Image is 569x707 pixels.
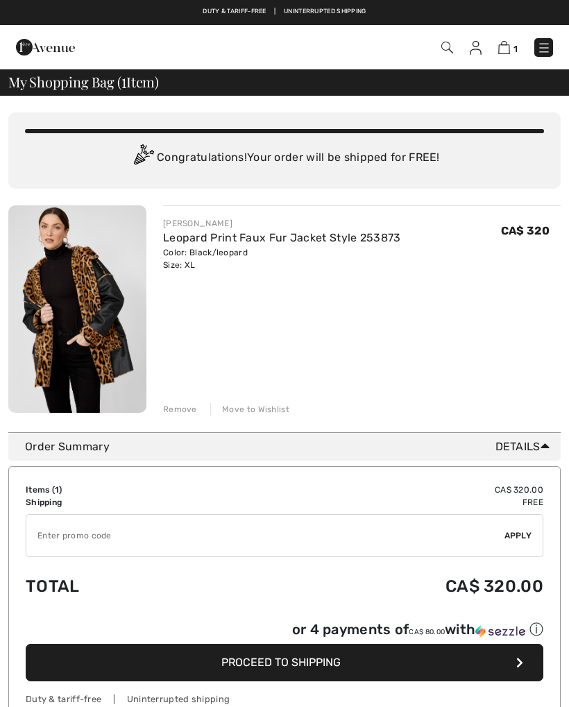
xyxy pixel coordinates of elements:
span: Proceed to Shipping [221,656,341,669]
td: Shipping [26,496,210,509]
span: 1 [121,71,126,90]
td: Items ( ) [26,484,210,496]
td: CA$ 320.00 [210,484,543,496]
span: Details [495,438,555,455]
span: 1 [513,44,518,54]
td: Total [26,563,210,610]
span: CA$ 80.00 [409,628,445,636]
div: Color: Black/leopard Size: XL [163,246,401,271]
div: or 4 payments ofCA$ 80.00withSezzle Click to learn more about Sezzle [26,620,543,644]
a: 1ère Avenue [16,40,75,53]
img: 1ère Avenue [16,33,75,61]
img: Leopard Print Faux Fur Jacket Style 253873 [8,205,146,413]
div: Move to Wishlist [210,403,289,416]
img: Shopping Bag [498,41,510,54]
input: Promo code [26,515,504,556]
span: Apply [504,529,532,542]
div: Remove [163,403,197,416]
img: Menu [537,41,551,55]
img: Search [441,42,453,53]
button: Proceed to Shipping [26,644,543,681]
td: Free [210,496,543,509]
td: CA$ 320.00 [210,563,543,610]
span: CA$ 320 [501,224,550,237]
span: My Shopping Bag ( Item) [8,75,159,89]
div: or 4 payments of with [292,620,543,639]
img: Sezzle [475,625,525,638]
div: [PERSON_NAME] [163,217,401,230]
div: Congratulations! Your order will be shipped for FREE! [25,144,544,172]
span: 1 [55,485,59,495]
a: Leopard Print Faux Fur Jacket Style 253873 [163,231,401,244]
a: 1 [498,39,518,56]
img: Congratulation2.svg [129,144,157,172]
img: My Info [470,41,482,55]
div: Order Summary [25,438,555,455]
div: Duty & tariff-free | Uninterrupted shipping [26,692,543,706]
